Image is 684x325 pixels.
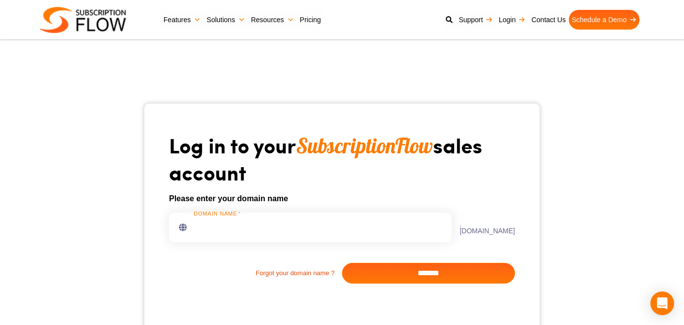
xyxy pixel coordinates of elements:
[456,10,496,30] a: Support
[569,10,640,30] a: Schedule a Demo
[496,10,528,30] a: Login
[169,193,515,205] h6: Please enter your domain name
[296,133,433,159] span: SubscriptionFlow
[452,220,515,234] label: .[DOMAIN_NAME]
[650,291,674,315] div: Open Intercom Messenger
[161,10,204,30] a: Features
[204,10,248,30] a: Solutions
[169,132,515,185] h1: Log in to your sales account
[248,10,297,30] a: Resources
[297,10,324,30] a: Pricing
[40,7,126,33] img: Subscriptionflow
[169,268,342,278] a: Forgot your domain name ?
[528,10,568,30] a: Contact Us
